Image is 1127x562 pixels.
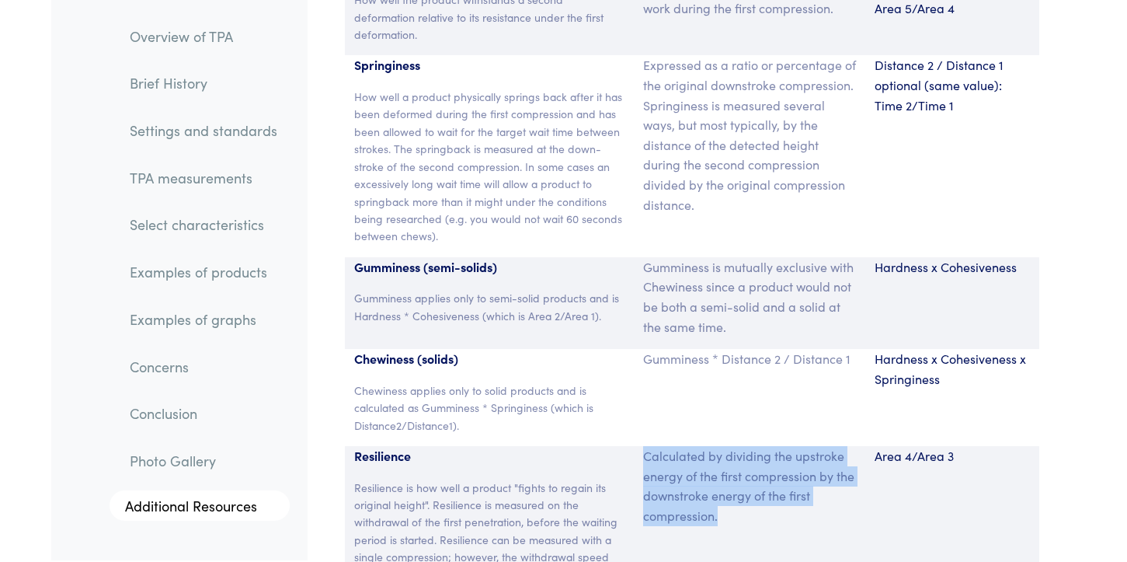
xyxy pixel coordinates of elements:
[354,55,625,75] p: Springiness
[875,349,1030,389] p: Hardness x Cohesiveness x Springiness
[354,382,625,434] p: Chewiness applies only to solid products and is calculated as Gumminess * Springiness (which is D...
[643,257,856,337] p: Gumminess is mutually exclusive with Chewiness since a product would not be both a semi-solid and...
[117,396,290,432] a: Conclusion
[354,289,625,324] p: Gumminess applies only to semi-solid products and is Hardness * Cohesiveness (which is Area 2/Are...
[117,19,290,54] a: Overview of TPA
[875,55,1030,115] p: Distance 2 / Distance 1 optional (same value): Time 2/Time 1
[643,349,856,369] p: Gumminess * Distance 2 / Distance 1
[117,349,290,385] a: Concerns
[354,88,625,245] p: How well a product physically springs back after it has been deformed during the first compressio...
[110,490,290,522] a: Additional Resources
[117,302,290,337] a: Examples of graphs
[643,55,856,215] p: Expressed as a ratio or percentage of the original downstroke compression. Springiness is measure...
[117,113,290,148] a: Settings and standards
[117,66,290,102] a: Brief History
[354,349,625,369] p: Chewiness (solids)
[643,446,856,525] p: Calculated by dividing the upstroke energy of the first compression by the downstroke energy of t...
[117,255,290,291] a: Examples of products
[875,257,1030,278] p: Hardness x Cohesiveness
[117,160,290,196] a: TPA measurements
[875,446,1030,466] p: Area 4/Area 3
[117,208,290,243] a: Select characteristics
[117,443,290,479] a: Photo Gallery
[354,446,625,466] p: Resilience
[354,257,625,278] p: Gumminess (semi-solids)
